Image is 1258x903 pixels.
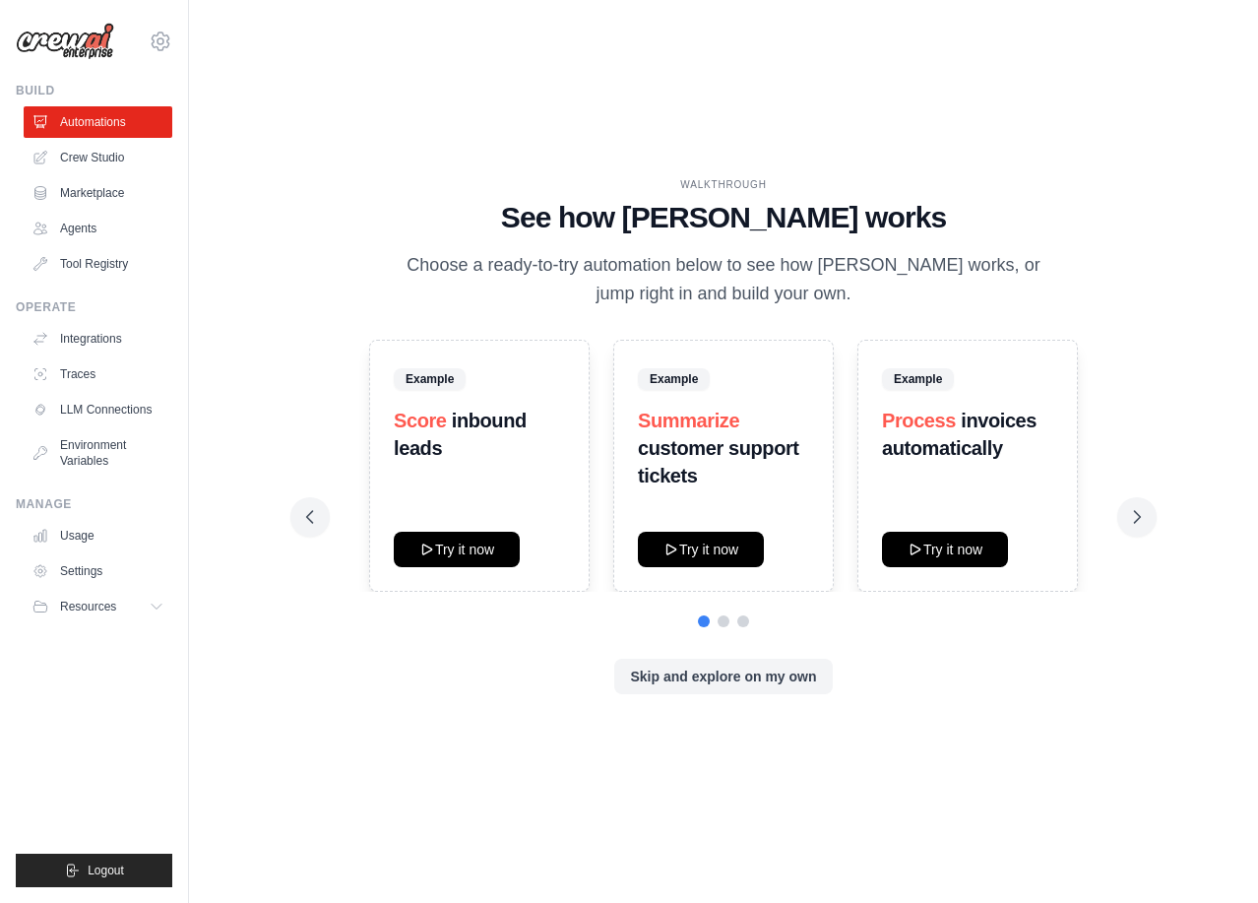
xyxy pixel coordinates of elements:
strong: inbound leads [394,410,527,459]
span: Process [882,410,956,431]
a: Integrations [24,323,172,355]
p: Choose a ready-to-try automation below to see how [PERSON_NAME] works, or jump right in and build... [393,251,1054,309]
a: Traces [24,358,172,390]
button: Resources [24,591,172,622]
span: Logout [88,863,124,878]
a: Marketplace [24,177,172,209]
a: Settings [24,555,172,587]
a: Agents [24,213,172,244]
span: Resources [60,599,116,614]
a: Usage [24,520,172,551]
button: Try it now [882,532,1008,567]
span: Example [882,368,954,390]
a: LLM Connections [24,394,172,425]
span: Summarize [638,410,739,431]
a: Crew Studio [24,142,172,173]
button: Logout [16,854,172,887]
h1: See how [PERSON_NAME] works [306,200,1141,235]
a: Environment Variables [24,429,172,477]
div: Build [16,83,172,98]
button: Try it now [638,532,764,567]
button: Try it now [394,532,520,567]
button: Skip and explore on my own [614,659,832,694]
div: Operate [16,299,172,315]
div: Manage [16,496,172,512]
a: Automations [24,106,172,138]
span: Score [394,410,447,431]
div: WALKTHROUGH [306,177,1141,192]
strong: customer support tickets [638,437,799,486]
span: Example [638,368,710,390]
a: Tool Registry [24,248,172,280]
span: Example [394,368,466,390]
img: Logo [16,23,114,60]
